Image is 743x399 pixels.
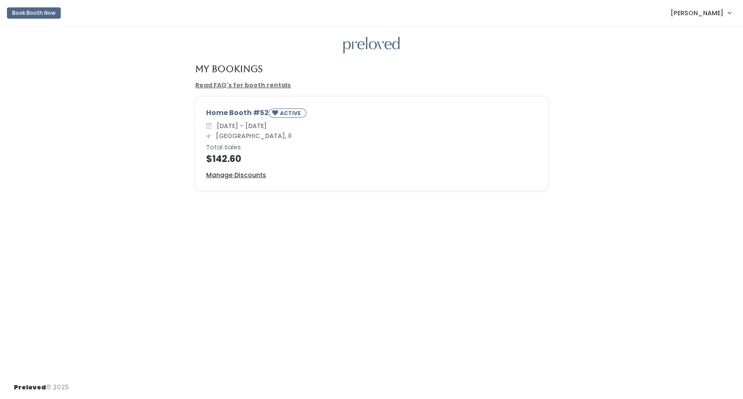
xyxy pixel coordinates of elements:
a: Book Booth Now [7,3,61,23]
button: Book Booth Now [7,7,61,19]
u: Manage Discounts [206,171,266,179]
a: Read FAQ's for booth rentals [195,81,291,89]
span: [PERSON_NAME] [671,8,723,18]
h6: Total Sales [206,144,537,151]
span: [DATE] - [DATE] [213,122,267,130]
h4: My Bookings [195,64,263,74]
div: Home Booth #52 [206,108,537,121]
h4: $142.60 [206,154,537,164]
a: Manage Discounts [206,171,266,180]
span: [GEOGRAPHIC_DATA], Il [212,132,292,140]
img: preloved logo [343,37,400,54]
span: Preloved [14,383,46,392]
a: [PERSON_NAME] [662,3,740,22]
small: ACTIVE [280,109,302,117]
div: © 2025 [14,376,69,392]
